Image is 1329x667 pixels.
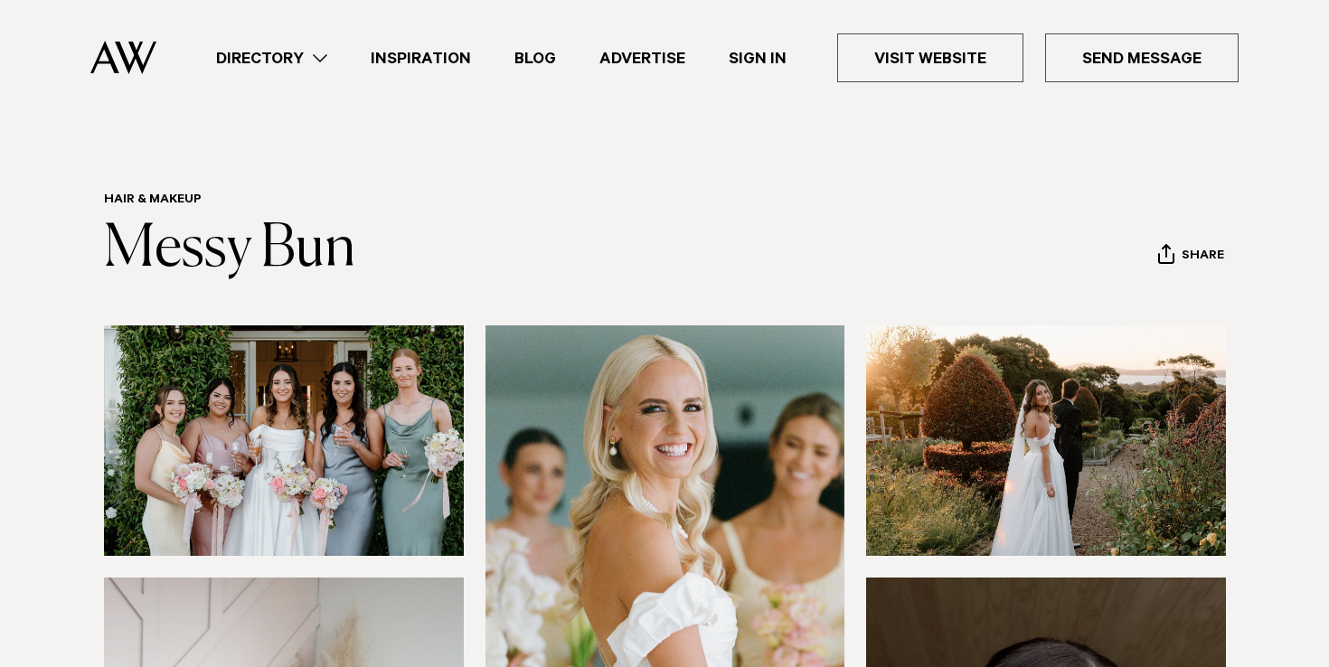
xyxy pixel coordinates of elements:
a: Send Message [1045,33,1239,82]
a: Sign In [707,46,808,70]
a: Blog [493,46,578,70]
a: Directory [194,46,349,70]
a: Advertise [578,46,707,70]
a: Visit Website [837,33,1023,82]
span: Share [1182,249,1224,266]
a: Hair & Makeup [104,193,202,208]
button: Share [1157,243,1225,270]
img: Auckland Weddings Logo [90,41,156,74]
a: Inspiration [349,46,493,70]
a: Messy Bun [104,221,355,278]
